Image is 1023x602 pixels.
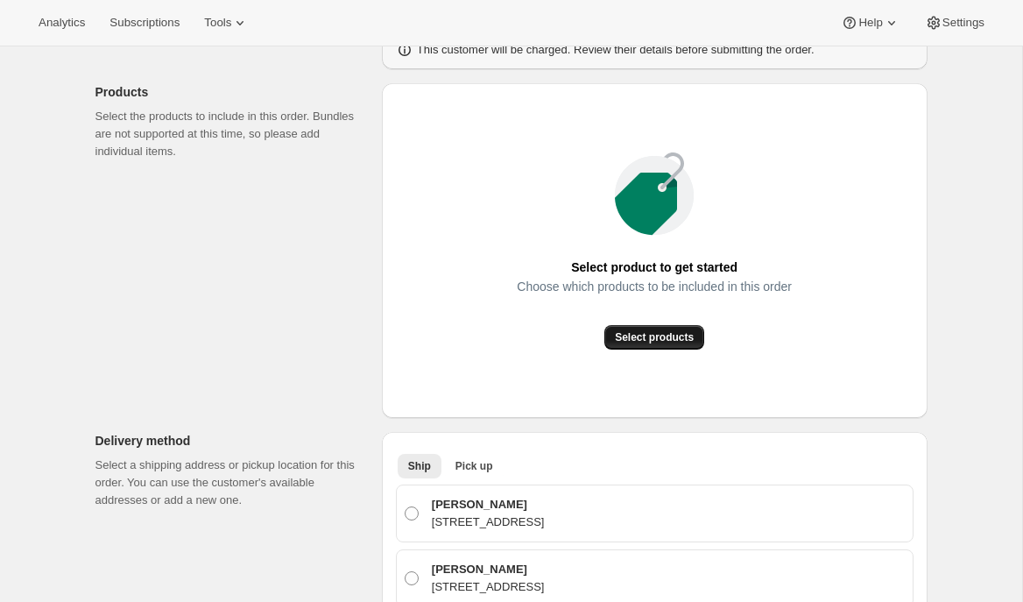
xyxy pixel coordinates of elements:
button: Analytics [28,11,95,35]
span: Analytics [39,16,85,30]
span: Settings [942,16,984,30]
span: Help [858,16,882,30]
button: Select products [604,325,704,350]
p: Delivery method [95,432,368,450]
button: Help [830,11,910,35]
span: Pick up [455,459,493,473]
span: Tools [204,16,231,30]
p: [PERSON_NAME] [432,561,545,578]
span: Select product to get started [571,255,737,280]
p: Select a shipping address or pickup location for this order. You can use the customer's available... [95,457,368,509]
p: [STREET_ADDRESS] [432,578,545,596]
p: This customer will be charged. Review their details before submitting the order. [417,41,815,59]
span: Subscriptions [109,16,180,30]
span: Choose which products to be included in this order [517,274,792,299]
span: Ship [408,459,431,473]
button: Settings [914,11,995,35]
p: Select the products to include in this order. Bundles are not supported at this time, so please a... [95,108,368,160]
p: [STREET_ADDRESS] [432,513,545,531]
span: Select products [615,330,694,344]
p: Products [95,83,368,101]
button: Tools [194,11,259,35]
p: [PERSON_NAME] [432,496,545,513]
button: Subscriptions [99,11,190,35]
